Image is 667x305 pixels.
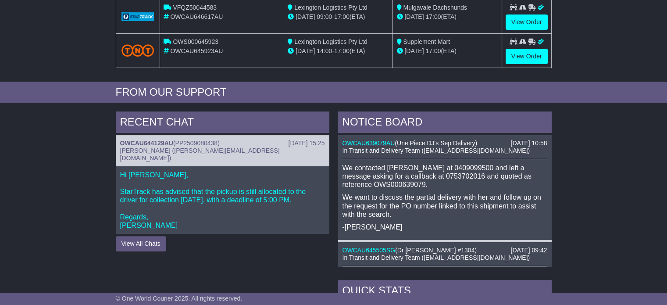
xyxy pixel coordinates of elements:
div: [DATE] 15:25 [288,140,325,147]
div: - (ETA) [288,12,389,22]
a: View Order [506,49,548,64]
div: FROM OUR SUPPORT [116,86,552,99]
span: In Transit and Delivery Team ([EMAIL_ADDRESS][DOMAIN_NAME]) [342,147,530,154]
p: We contacted [PERSON_NAME] at 0409099500 and left a message asking for a callback at 0753702016 a... [342,164,547,189]
div: Quick Stats [338,280,552,304]
span: [DATE] [404,47,424,54]
img: TNT_Domestic.png [121,44,154,56]
div: RECENT CHAT [116,111,329,135]
a: OWCAU639079AU [342,140,395,147]
img: GetCarrierServiceLogo [121,12,154,21]
span: OWCAU645923AU [170,47,223,54]
span: [DATE] [296,13,315,20]
span: 17:00 [425,13,441,20]
span: [DATE] [296,47,315,54]
p: We want to discuss the partial delivery with her and follow up on the request for the PO number l... [342,193,547,219]
span: In Transit and Delivery Team ([EMAIL_ADDRESS][DOMAIN_NAME]) [342,254,530,261]
a: OWCAU644129AU [120,140,173,147]
span: [PERSON_NAME] ([PERSON_NAME][EMAIL_ADDRESS][DOMAIN_NAME]) [120,147,280,161]
span: Mulgavale Dachshunds [403,4,467,11]
span: VFQZ50044583 [173,4,217,11]
span: OWCAU646617AU [170,13,223,20]
span: [DATE] [404,13,424,20]
span: PP2509080438 [175,140,218,147]
div: ( ) [342,140,547,147]
span: 17:00 [334,13,350,20]
span: © One World Courier 2025. All rights reserved. [116,295,243,302]
p: -[PERSON_NAME] [342,223,547,231]
a: OWCAU645505SG [342,247,396,254]
span: Dr [PERSON_NAME] #1304 [397,247,475,254]
div: (ETA) [396,47,498,56]
span: Lexington Logistics Pty Ltd [294,38,367,45]
button: View All Chats [116,236,166,251]
div: (ETA) [396,12,498,22]
div: ( ) [120,140,325,147]
div: [DATE] 10:58 [510,140,547,147]
p: Hi [PERSON_NAME], StarTrack has advised that the pickup is still allocated to the driver for coll... [120,171,325,230]
div: - (ETA) [288,47,389,56]
span: 14:00 [317,47,332,54]
div: [DATE] 09:42 [510,247,547,254]
span: OWS000645923 [173,38,218,45]
div: NOTICE BOARD [338,111,552,135]
span: Lexington Logistics Pty Ltd [294,4,367,11]
span: 17:00 [334,47,350,54]
a: View Order [506,14,548,30]
div: ( ) [342,247,547,254]
span: 09:00 [317,13,332,20]
span: Supplement Mart [403,38,450,45]
span: Une Piece DJ's Sep Delivery [397,140,475,147]
span: 17:00 [425,47,441,54]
